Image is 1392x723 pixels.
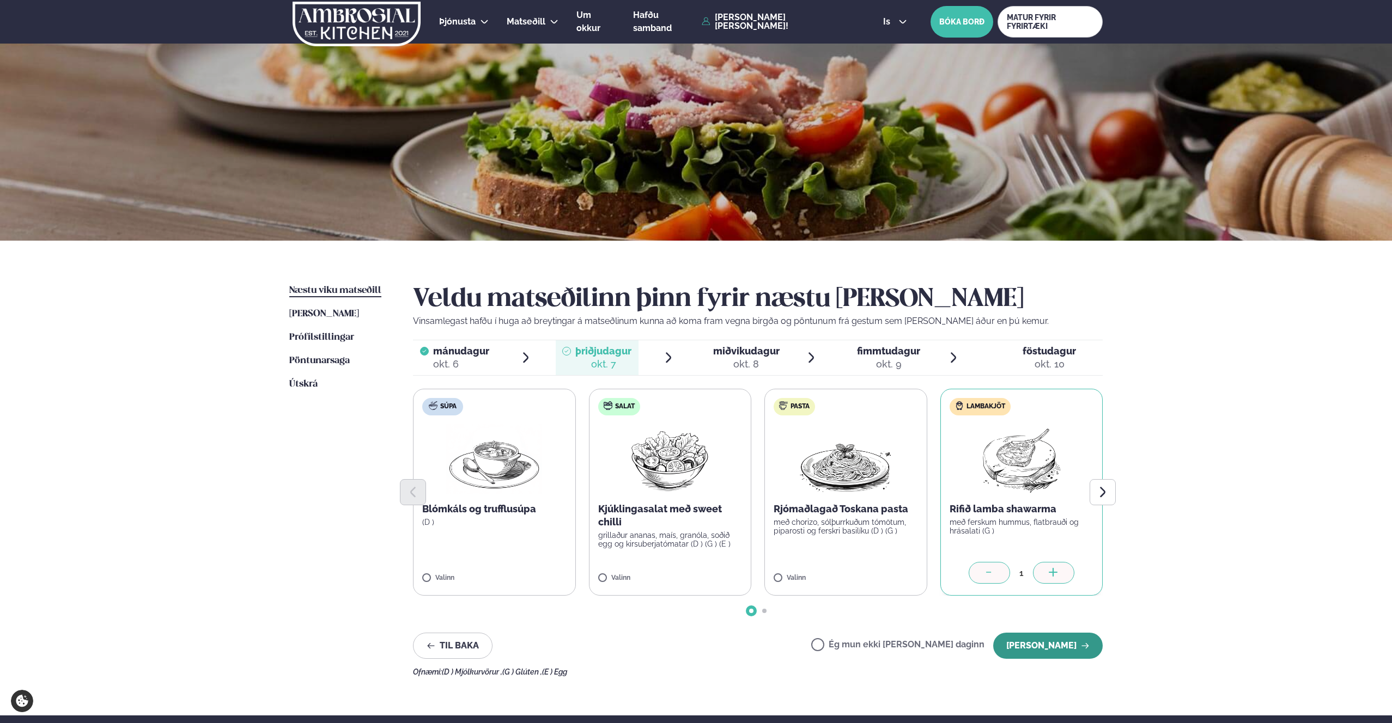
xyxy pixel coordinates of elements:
[774,503,918,516] p: Rjómaðlagað Toskana pasta
[791,402,810,411] span: Pasta
[502,667,542,676] span: (G ) Glúten ,
[762,609,767,613] span: Go to slide 2
[400,479,426,505] button: Previous slide
[507,15,545,28] a: Matseðill
[439,16,476,27] span: Þjónusta
[429,401,437,410] img: soup.svg
[446,424,542,494] img: Soup.png
[633,10,672,33] span: Hafðu samband
[289,379,318,389] span: Útskrá
[1023,358,1076,371] div: okt. 10
[950,518,1094,535] p: með ferskum hummus, flatbrauði og hrásalati (G )
[575,358,631,371] div: okt. 7
[289,309,359,318] span: [PERSON_NAME]
[289,378,318,391] a: Útskrá
[291,2,422,46] img: logo
[713,358,780,371] div: okt. 8
[413,315,1103,328] p: Vinsamlegast hafðu í huga að breytingar á matseðlinum kunna að koma fram vegna birgða og pöntunum...
[950,503,1094,516] p: Rifið lamba shawarma
[575,345,631,357] span: þriðjudagur
[440,402,457,411] span: Súpa
[542,667,567,676] span: (E ) Egg
[289,354,350,367] a: Pöntunarsaga
[289,333,354,342] span: Prófílstillingar
[633,9,696,35] a: Hafðu samband
[931,6,993,38] button: BÓKA BORÐ
[774,518,918,535] p: með chorizo, sólþurrkuðum tómötum, piparosti og ferskri basilíku (D ) (G )
[576,10,600,33] span: Um okkur
[702,13,858,30] a: [PERSON_NAME] [PERSON_NAME]!
[967,402,1005,411] span: Lambakjöt
[779,401,788,410] img: pasta.svg
[874,17,915,26] button: is
[998,6,1103,38] a: MATUR FYRIR FYRIRTÆKI
[289,308,359,321] a: [PERSON_NAME]
[749,609,753,613] span: Go to slide 1
[1090,479,1116,505] button: Next slide
[973,424,1069,494] img: Lamb-Meat.png
[422,518,567,526] p: (D )
[857,345,920,357] span: fimmtudagur
[1023,345,1076,357] span: föstudagur
[622,424,718,494] img: Salad.png
[433,358,489,371] div: okt. 6
[289,284,381,297] a: Næstu viku matseðill
[576,9,615,35] a: Um okkur
[11,690,33,712] a: Cookie settings
[713,345,780,357] span: miðvikudagur
[507,16,545,27] span: Matseðill
[1010,567,1033,579] div: 1
[615,402,635,411] span: Salat
[993,633,1103,659] button: [PERSON_NAME]
[798,424,893,494] img: Spagetti.png
[883,17,893,26] span: is
[289,286,381,295] span: Næstu viku matseðill
[598,503,743,529] p: Kjúklingasalat með sweet chilli
[433,345,489,357] span: mánudagur
[413,284,1103,315] h2: Veldu matseðilinn þinn fyrir næstu [PERSON_NAME]
[604,401,612,410] img: salad.svg
[857,358,920,371] div: okt. 9
[439,15,476,28] a: Þjónusta
[413,667,1103,676] div: Ofnæmi:
[289,331,354,344] a: Prófílstillingar
[442,667,502,676] span: (D ) Mjólkurvörur ,
[598,531,743,548] p: grillaður ananas, maís, granóla, soðið egg og kirsuberjatómatar (D ) (G ) (E )
[955,401,964,410] img: Lamb.svg
[422,503,567,516] p: Blómkáls og trufflusúpa
[413,633,493,659] button: Til baka
[289,356,350,365] span: Pöntunarsaga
